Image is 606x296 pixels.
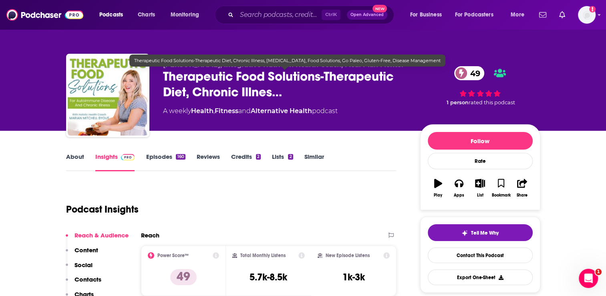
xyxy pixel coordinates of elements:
p: Contacts [74,276,101,283]
input: Search podcasts, credits, & more... [237,8,322,21]
div: 2 [256,154,261,160]
h2: New Episode Listens [326,253,370,258]
button: Social [66,261,93,276]
a: 49 [454,66,484,80]
button: tell me why sparkleTell Me Why [428,224,533,241]
div: Bookmark [491,193,510,198]
div: Apps [454,193,464,198]
h2: Reach [141,231,159,239]
iframe: Intercom live chat [579,269,598,288]
p: Reach & Audience [74,231,129,239]
button: Play [428,174,449,203]
img: Podchaser Pro [121,154,135,160]
div: Rate [428,153,533,169]
h2: Power Score™ [157,253,189,258]
a: Health [191,107,213,115]
span: rated this podcast [469,99,515,105]
h3: 5.7k-8.5k [250,271,287,283]
button: open menu [405,8,452,21]
button: Contacts [66,276,101,290]
svg: Add a profile image [589,6,596,12]
div: Play [434,193,442,198]
div: Search podcasts, credits, & more... [222,6,402,24]
button: Apps [449,174,469,203]
img: User Profile [578,6,596,24]
button: Bookmark [491,174,511,203]
a: InsightsPodchaser Pro [95,153,135,171]
button: Content [66,246,98,261]
a: Show notifications dropdown [536,8,550,22]
div: 160 [176,154,185,160]
span: Tell Me Why [471,230,499,236]
a: Show notifications dropdown [556,8,568,22]
span: For Business [410,9,442,20]
span: Monitoring [171,9,199,20]
span: Ctrl K [322,10,340,20]
button: open menu [505,8,534,21]
span: , [213,107,215,115]
a: Credits2 [231,153,261,171]
span: Open Advanced [350,13,384,17]
span: Logged in as BenLaurro [578,6,596,24]
a: Contact This Podcast [428,247,533,263]
a: Reviews [197,153,220,171]
a: Lists2 [272,153,293,171]
span: New [372,5,387,12]
span: More [511,9,524,20]
img: Podchaser - Follow, Share and Rate Podcasts [6,7,83,22]
a: Alternative Health [251,107,312,115]
p: 49 [170,269,197,285]
a: Similar [304,153,324,171]
h2: Total Monthly Listens [240,253,286,258]
button: Share [511,174,532,203]
div: Share [517,193,527,198]
button: Open AdvancedNew [347,10,387,20]
div: List [477,193,483,198]
button: Show profile menu [578,6,596,24]
span: For Podcasters [455,9,493,20]
button: Reach & Audience [66,231,129,246]
div: Therapeutic Food Solutions-Therapeutic Diet, Chronic Illness, [MEDICAL_DATA], Food Solutions, Go ... [129,55,445,67]
button: List [469,174,490,203]
div: A weekly podcast [163,106,338,116]
span: 1 person [447,99,469,105]
img: tell me why sparkle [461,230,468,236]
button: open menu [165,8,209,21]
p: Content [74,246,98,254]
button: open menu [94,8,133,21]
a: Charts [133,8,160,21]
span: 1 [595,269,602,275]
a: Fitness [215,107,238,115]
div: 49 1 personrated this podcast [420,61,540,111]
button: Export One-Sheet [428,270,533,285]
div: 2 [288,154,293,160]
a: About [66,153,84,171]
button: open menu [450,8,505,21]
h3: 1k-3k [342,271,365,283]
img: Therapeutic Food Solutions-Therapeutic Diet, Chronic Illness, Autoimmune, Food Solutions, Go Pale... [68,55,148,136]
button: Follow [428,132,533,150]
span: Charts [138,9,155,20]
span: and [238,107,251,115]
p: Social [74,261,93,269]
a: Episodes160 [146,153,185,171]
h1: Podcast Insights [66,203,139,215]
span: 49 [462,66,484,80]
span: Podcasts [99,9,123,20]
